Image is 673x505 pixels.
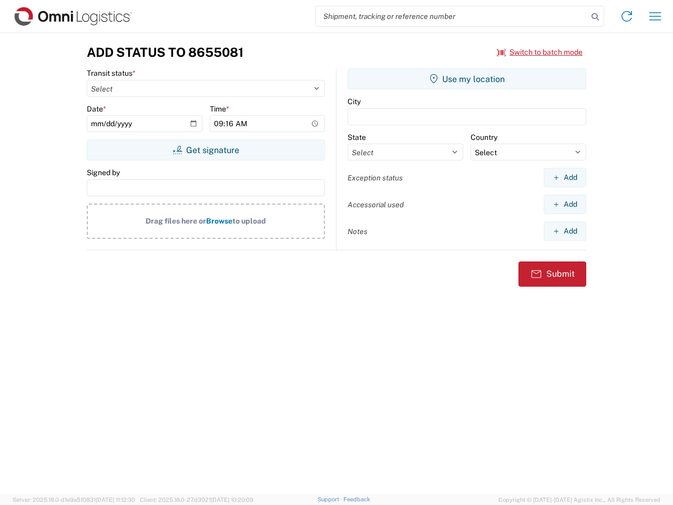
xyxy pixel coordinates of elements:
[87,104,106,114] label: Date
[348,97,361,106] label: City
[96,497,135,503] span: [DATE] 11:12:30
[497,44,583,61] button: Switch to batch mode
[518,261,586,287] button: Submit
[343,496,370,502] a: Feedback
[315,6,588,26] input: Shipment, tracking or reference number
[211,497,253,503] span: [DATE] 10:20:09
[13,497,135,503] span: Server: 2025.18.0-d1e9a510831
[348,200,404,209] label: Accessorial used
[498,495,660,504] span: Copyright © [DATE]-[DATE] Agistix Inc., All Rights Reserved
[348,173,403,183] label: Exception status
[140,497,253,503] span: Client: 2025.18.0-27d3021
[318,496,344,502] a: Support
[210,104,229,114] label: Time
[206,217,232,225] span: Browse
[544,195,586,214] button: Add
[87,168,120,177] label: Signed by
[146,217,206,225] span: Drag files here or
[348,133,366,142] label: State
[87,68,136,78] label: Transit status
[544,168,586,187] button: Add
[232,217,266,225] span: to upload
[87,45,243,60] h3: Add Status to 8655081
[348,227,368,236] label: Notes
[87,139,325,160] button: Get signature
[348,68,586,89] button: Use my location
[544,221,586,241] button: Add
[471,133,497,142] label: Country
